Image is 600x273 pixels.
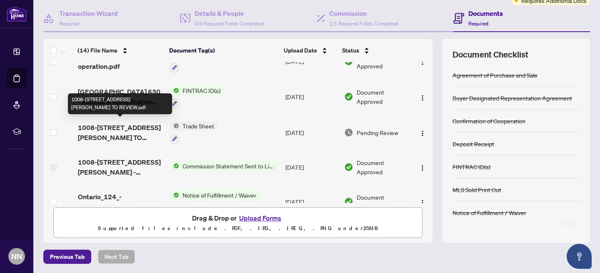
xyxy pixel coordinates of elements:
button: Status IconNotice of Fulfillment / Waiver [170,190,260,213]
button: Status IconFINTRAC ID(s) [170,86,224,108]
span: Upload Date [284,46,317,55]
td: [DATE] [282,184,341,220]
img: Logo [419,95,426,101]
button: Logo [416,90,429,103]
span: Notice of Fulfillment / Waiver [179,190,260,200]
span: FINTRAC ID(s) [179,86,224,95]
img: Document Status [344,163,353,172]
img: Status Icon [170,86,179,95]
span: Drag & Drop or [192,213,284,223]
span: Trade Sheet [179,121,217,130]
div: Deposit Receipt [452,139,494,148]
img: Logo [419,165,426,171]
span: 1008-[STREET_ADDRESS][PERSON_NAME] - Invoice.pdf [78,157,164,177]
span: Document Checklist [452,49,528,60]
button: Next Tab [98,250,135,264]
img: Document Status [344,128,353,137]
span: Drag & Drop orUpload FormsSupported files include .PDF, .JPG, .JPEG, .PNG under25MB [54,208,422,238]
button: Previous Tab [43,250,91,264]
div: Buyer Designated Representation Agreement [452,93,572,103]
span: Pending Review [357,128,398,137]
h4: Commission [329,8,398,18]
span: Ontario_124_-_Notice_of_Fulfillment_of_Condition.pdf [78,192,164,212]
img: Status Icon [170,121,179,130]
span: Document Approved [357,88,409,106]
img: Document Status [344,92,353,101]
p: Supported files include .PDF, .JPG, .JPEG, .PNG under 25 MB [59,223,417,233]
button: Upload Forms [237,213,284,223]
h4: Details & People [195,8,264,18]
button: Logo [416,160,429,174]
img: Status Icon [170,190,179,200]
span: Commission Statement Sent to Listing Brokerage [179,161,278,170]
span: Document Approved [357,193,409,211]
img: Logo [419,130,426,137]
img: Document Status [344,197,353,206]
span: Previous Tab [50,250,85,263]
td: [DATE] [282,115,341,150]
button: Status IconTrade Sheet [170,121,217,144]
div: FINTRAC ID(s) [452,162,490,171]
img: Status Icon [170,161,179,170]
div: Notice of Fulfillment / Waiver [452,208,526,217]
img: Logo [419,59,426,65]
button: Open asap [567,244,592,269]
th: Status [339,39,410,62]
span: Required [468,20,488,27]
span: Document Approved [357,158,409,176]
button: Logo [416,126,429,139]
img: Logo [419,199,426,206]
td: [DATE] [282,79,341,115]
span: Status [342,46,359,55]
button: Status IconCommission Statement Sent to Listing Brokerage [170,161,278,170]
span: [GEOGRAPHIC_DATA] 630 - Individual Identification Information Record.pdf [78,87,164,107]
h4: Transaction Wizard [59,8,118,18]
div: Confirmation of Cooperation [452,116,525,125]
th: Upload Date [280,39,339,62]
span: 1/1 Required Fields Completed [329,20,398,27]
div: MLS Sold Print Out [452,185,501,194]
th: (14) File Name [74,39,166,62]
span: 3/3 Required Fields Completed [195,20,264,27]
td: [DATE] [282,150,341,184]
span: NN [11,250,22,262]
span: 1008-[STREET_ADDRESS][PERSON_NAME] TO REVIEW.pdf [78,123,164,143]
span: (14) File Name [77,46,117,55]
img: logo [7,6,27,22]
div: Agreement of Purchase and Sale [452,70,537,80]
h4: Documents [468,8,503,18]
div: 1008-[STREET_ADDRESS][PERSON_NAME] TO REVIEW.pdf [68,93,172,114]
span: Required [59,20,79,27]
button: Logo [416,195,429,208]
th: Document Tag(s) [166,39,280,62]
